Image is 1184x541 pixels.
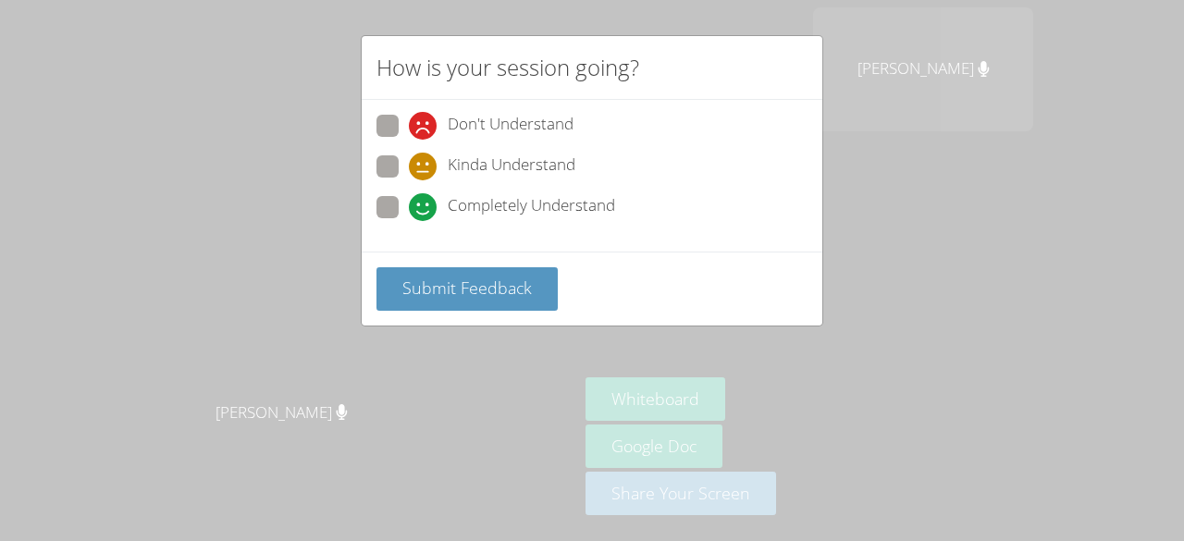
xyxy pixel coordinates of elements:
[448,193,615,221] span: Completely Understand
[448,112,573,140] span: Don't Understand
[448,153,575,180] span: Kinda Understand
[376,51,639,84] h2: How is your session going?
[376,267,558,311] button: Submit Feedback
[402,277,532,299] span: Submit Feedback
